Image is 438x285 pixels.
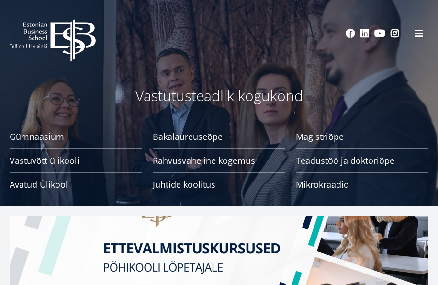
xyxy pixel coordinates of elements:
p: Vastutusteadlik kogukond [10,86,428,105]
a: Youtube [374,29,385,38]
span: Magistriõpe [296,132,428,141]
a: Teadustöö ja doktoriõpe [296,148,428,172]
a: Bakalaureuseõpe [153,125,285,148]
a: Linkedin [360,29,370,38]
a: Avatud Ülikool [10,172,142,196]
a: Mikrokraadid [296,172,428,196]
a: Gümnaasium [10,125,142,148]
span: Teadustöö ja doktoriõpe [296,156,428,165]
span: Juhtide koolitus [153,180,285,189]
a: Magistriõpe [296,125,428,148]
span: Avatud Ülikool [10,180,142,189]
a: Rahvusvaheline kogemus [153,148,285,172]
span: Mikrokraadid [296,180,428,189]
span: Rahvusvaheline kogemus [153,156,285,165]
span: Bakalaureuseõpe [153,132,285,141]
a: Vastuvõtt ülikooli [10,148,142,172]
a: Instagram [390,29,400,38]
span: Gümnaasium [10,132,142,141]
span: Vastuvõtt ülikooli [10,156,142,165]
a: Facebook [346,29,355,38]
a: Juhtide koolitus [153,172,285,196]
